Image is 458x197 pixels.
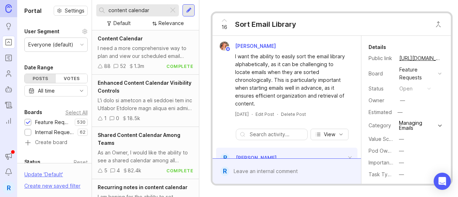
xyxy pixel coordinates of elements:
div: Delete Post [281,111,306,117]
div: Everyone (default) [28,41,73,49]
div: — [399,147,404,155]
div: complete [166,63,193,69]
a: Users [2,67,15,80]
div: 52 [120,62,126,70]
div: Internal Requests [35,128,74,136]
h1: Portal [24,6,42,15]
a: Changelog [2,99,15,112]
div: Status [24,158,40,166]
div: Default [113,19,131,27]
div: Feature Requests [35,118,71,126]
a: Roadmaps [2,51,15,64]
div: 0 [116,114,119,122]
div: open [399,85,413,93]
div: — [400,97,405,104]
div: I want the ability to easily sort the email library alphabetically, as it can be challenging to l... [235,53,346,108]
a: Content CalendarI need a more comprehensive way to plan and view our scheduled email sends across... [92,30,199,75]
div: Update ' Default ' [24,171,63,182]
a: Autopilot [2,83,15,96]
div: 1 [104,114,107,122]
div: Sort Email Library [235,19,296,29]
div: Posts [25,74,56,83]
a: [URL][DOMAIN_NAME] [397,54,444,63]
div: L'i dolo si ametcon a eli seddoei tem inc Utlabor Etdolore magn aliqua eni admini veniamqui nostr... [98,97,193,112]
div: — [399,159,404,167]
div: Create new saved filter [24,182,81,190]
div: 88 [104,62,111,70]
button: Close button [431,17,445,31]
button: Settings [54,6,88,16]
button: Notifications [2,166,15,178]
div: Board [369,70,394,78]
div: 18.5k [127,114,140,122]
div: Owner [369,97,394,104]
span: 16 [221,23,227,31]
span: Content Calendar [98,35,143,41]
p: 530 [77,119,86,125]
div: Public link [369,54,394,62]
div: I need a more comprehensive way to plan and view our scheduled email sends across the entire ente... [98,44,193,60]
img: member badge [225,46,231,52]
button: R [2,181,15,194]
a: Ideas [2,20,15,33]
span: Recurring notes in content calendar [98,184,187,190]
div: All time [38,87,55,95]
span: Settings [65,7,84,14]
a: [DATE] [235,111,249,117]
div: R [220,153,230,163]
div: R [220,167,229,176]
div: 82.4k [128,167,141,174]
div: — [399,135,404,143]
span: Enhanced Content Calendar Visibility Controls [98,80,191,94]
a: Reporting [2,114,15,127]
button: View [311,129,349,140]
button: Announcements [2,150,15,163]
div: User Segment [24,27,59,36]
div: Estimated [369,110,392,115]
a: Bronwen W[PERSON_NAME] [215,41,282,51]
span: [PERSON_NAME] [235,43,276,49]
a: R[PERSON_NAME] [216,153,277,163]
div: Details [369,43,386,51]
label: Pod Ownership [369,148,405,154]
a: Enhanced Content Calendar Visibility ControlsL'i dolo si ametcon a eli seddoei tem inc Utlabor Et... [92,75,199,127]
time: [DATE] [235,112,249,117]
span: [PERSON_NAME] [236,155,277,161]
label: Value Scale [369,136,396,142]
label: Order [369,183,383,189]
div: 5 [104,167,107,174]
div: 1.3m [134,62,144,70]
div: Select All [65,110,88,114]
div: Status [369,85,394,93]
div: As an Owner, I would like the ability to see a shared calendar among all Teams. In it's current s... [98,149,193,164]
img: Canny Home [5,4,12,13]
div: Relevance [159,19,184,27]
label: Importance [369,159,395,166]
span: Shared Content Calendar Among Teams [98,132,180,146]
span: View [324,131,335,138]
a: Shared Content Calendar Among TeamsAs an Owner, I would like the ability to see a shared calendar... [92,127,199,179]
a: Create board [24,140,88,146]
svg: toggle icon [76,88,87,94]
img: member badge [226,158,232,164]
div: Reset [74,160,88,164]
div: — [399,182,404,190]
div: Feature Requests [399,66,435,82]
div: Votes [56,74,87,83]
label: Task Type [369,171,394,177]
div: Edit Post [255,111,274,117]
input: Search... [108,6,166,14]
p: 62 [80,129,86,135]
div: — [395,108,405,117]
div: Date Range [24,63,53,72]
div: Managing Emails [399,120,436,130]
input: Search activity... [250,130,303,138]
div: Category [369,122,394,129]
a: Portal [2,36,15,49]
div: 4 [117,167,120,174]
div: — [399,171,404,178]
div: Open Intercom Messenger [434,173,451,190]
img: Bronwen W [218,41,232,51]
div: · [277,111,278,117]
